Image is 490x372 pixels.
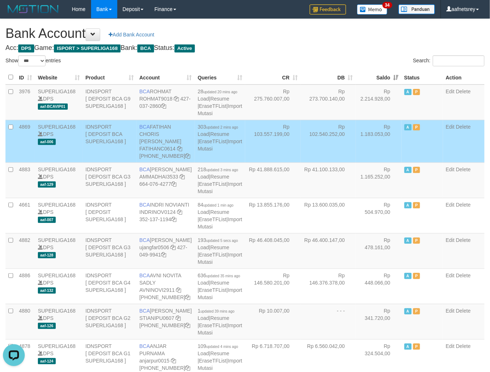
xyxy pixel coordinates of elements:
[185,153,191,159] a: Copy 4062281727 to clipboard
[446,237,455,243] a: Edit
[199,287,226,293] a: EraseTFList
[356,70,401,85] th: Saldo: activate to sort column ascending
[210,244,229,250] a: Resume
[206,168,238,172] span: updated 3 mins ago
[171,181,176,187] a: Copy 6640764277 to clipboard
[185,294,191,300] a: Copy 4062280135 to clipboard
[137,70,195,85] th: Account: activate to sort column ascending
[245,120,301,162] td: Rp 103.557.199,00
[456,237,471,243] a: Delete
[140,343,150,349] span: BCA
[413,167,420,173] span: Paused
[140,167,150,172] span: BCA
[35,70,83,85] th: Website: activate to sort column ascending
[185,365,191,371] a: Copy 4062281620 to clipboard
[137,44,154,52] span: BCA
[140,287,175,293] a: AVNINOVI2911
[356,162,401,198] td: Rp 1.165.252,00
[413,55,485,66] label: Search:
[35,198,83,233] td: DPS
[206,345,238,349] span: updated 4 mins ago
[198,202,242,230] span: | | |
[16,162,35,198] td: 4883
[137,85,195,120] td: ROHMAT 427-037-2860
[198,287,242,300] a: Import Mutasi
[198,273,242,300] span: | | |
[198,252,242,265] a: Import Mutasi
[198,351,209,356] a: Load
[16,269,35,304] td: 4886
[245,269,301,304] td: Rp 146.580.201,00
[38,89,76,94] a: SUPERLIGA168
[198,167,242,194] span: | | |
[38,287,56,294] span: aaf-132
[137,162,195,198] td: [PERSON_NAME] 664-076-4277
[38,343,76,349] a: SUPERLIGA168
[404,124,412,130] span: Active
[198,244,209,250] a: Load
[18,55,46,66] select: Showentries
[104,28,159,41] a: Add Bank Account
[185,322,191,328] a: Copy 4062280194 to clipboard
[140,308,150,314] span: BCA
[404,308,412,314] span: Active
[35,120,83,162] td: DPS
[198,280,209,286] a: Load
[199,322,226,328] a: EraseTFList
[210,351,229,356] a: Resume
[161,252,166,258] a: Copy 4270499941 to clipboard
[198,308,235,314] span: 1
[404,202,412,208] span: Active
[137,120,195,162] td: FATIHAN CHORIS [PERSON_NAME] [PHONE_NUMBER]
[171,358,176,364] a: Copy anjarpur0015 to clipboard
[301,198,356,233] td: Rp 13.600.035,00
[35,233,83,269] td: DPS
[433,55,485,66] input: Search:
[210,131,229,137] a: Resume
[446,202,455,208] a: Edit
[180,174,185,180] a: Copy AMMADHAI3533 to clipboard
[198,322,242,336] a: Import Mutasi
[35,85,83,120] td: DPS
[140,89,150,94] span: BCA
[198,358,242,371] a: Import Mutasi
[198,131,209,137] a: Load
[301,304,356,339] td: - - -
[16,85,35,120] td: 3976
[140,358,170,364] a: anjarpur0015
[404,273,412,279] span: Active
[413,273,420,279] span: Paused
[210,209,229,215] a: Resume
[177,209,182,215] a: Copy INDRINOV0124 to clipboard
[203,90,237,94] span: updated 20 mins ago
[456,273,471,278] a: Delete
[357,4,388,15] img: Button%20Memo.svg
[3,3,25,25] button: Open LiveChat chat widget
[210,280,229,286] a: Resume
[38,358,56,364] span: aaf-124
[301,233,356,269] td: Rp 46.400.147,00
[413,344,420,350] span: Paused
[198,181,242,194] a: Import Mutasi
[140,209,176,215] a: INDRINOV0124
[140,237,150,243] span: BCA
[301,269,356,304] td: Rp 146.376.378,00
[404,89,412,95] span: Active
[383,2,392,8] span: 34
[456,202,471,208] a: Delete
[198,89,242,116] span: | | |
[38,167,76,172] a: SUPERLIGA168
[137,198,195,233] td: INDRI NOVIANTI 352-137-1194
[206,125,238,129] span: updated 2 mins ago
[170,244,176,250] a: Copy ujangfar0506 to clipboard
[198,167,238,172] span: 218
[356,269,401,304] td: Rp 448.066,00
[83,162,137,198] td: IDNSPORT [ DEPOSIT BCA G3 SUPERLIGA168 ]
[38,103,68,110] span: aaf-BCAVIP01
[456,308,471,314] a: Delete
[176,287,181,293] a: Copy AVNINOVI2911 to clipboard
[198,315,209,321] a: Load
[446,124,455,130] a: Edit
[356,120,401,162] td: Rp 1.183.053,00
[83,269,137,304] td: IDNSPORT [ DEPOSIT BCA G4 SUPERLIGA168 ]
